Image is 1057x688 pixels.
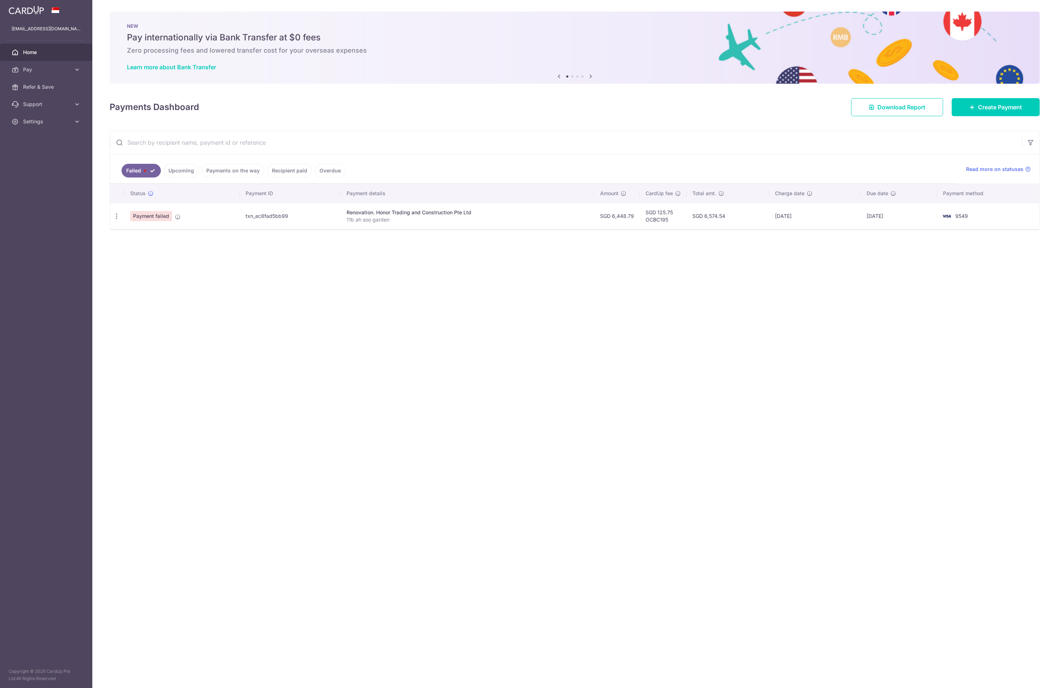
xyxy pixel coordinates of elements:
span: Create Payment [978,103,1022,111]
span: Status [130,190,146,197]
a: Failed [122,164,161,178]
div: Renovation. Honor Trading and Construction Pte Ltd [347,209,589,216]
td: SGD 6,574.54 [687,203,769,229]
span: 9549 [955,213,968,219]
a: Create Payment [952,98,1040,116]
p: NEW [127,23,1022,29]
td: txn_ec8fad5bb99 [240,203,340,229]
span: Charge date [775,190,805,197]
th: Payment method [937,184,1039,203]
img: CardUp [9,6,44,14]
span: CardUp fee [646,190,673,197]
a: Download Report [851,98,943,116]
a: Payments on the way [202,164,264,178]
input: Search by recipient name, payment id or reference [110,131,1022,154]
span: Pay [23,66,71,73]
a: Upcoming [164,164,199,178]
a: Read more on statuses [966,166,1031,173]
span: Download Report [877,103,925,111]
td: SGD 6,448.79 [594,203,640,229]
span: Refer & Save [23,83,71,91]
td: SGD 125.75 OCBC195 [640,203,687,229]
span: Support [23,101,71,108]
h6: Zero processing fees and lowered transfer cost for your overseas expenses [127,46,1022,55]
img: Bank transfer banner [110,12,1040,84]
span: Amount [600,190,618,197]
th: Payment details [341,184,595,203]
h5: Pay internationally via Bank Transfer at $0 fees [127,32,1022,43]
p: [EMAIL_ADDRESS][DOMAIN_NAME] [12,25,81,32]
a: Recipient paid [267,164,312,178]
span: Settings [23,118,71,125]
td: [DATE] [861,203,937,229]
h4: Payments Dashboard [110,101,199,114]
span: Home [23,49,71,56]
span: Payment failed [130,211,172,221]
a: Learn more about Bank Transfer [127,63,216,71]
img: Bank Card [939,212,954,220]
span: Total amt. [692,190,716,197]
th: Payment ID [240,184,340,203]
a: Overdue [315,164,345,178]
p: 11b ah soo garden [347,216,589,223]
td: [DATE] [769,203,860,229]
span: Due date [867,190,888,197]
span: Read more on statuses [966,166,1023,173]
